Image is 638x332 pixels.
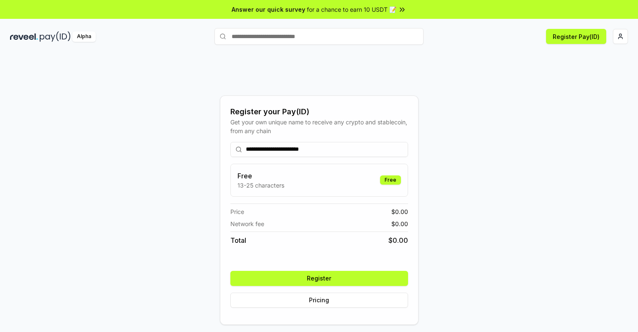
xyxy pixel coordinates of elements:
[307,5,396,14] span: for a chance to earn 10 USDT 📝
[391,207,408,216] span: $ 0.00
[230,118,408,135] div: Get your own unique name to receive any crypto and stablecoin, from any chain
[230,106,408,118] div: Register your Pay(ID)
[391,219,408,228] span: $ 0.00
[546,29,606,44] button: Register Pay(ID)
[230,235,246,245] span: Total
[40,31,71,42] img: pay_id
[72,31,96,42] div: Alpha
[380,175,401,185] div: Free
[230,219,264,228] span: Network fee
[230,271,408,286] button: Register
[232,5,305,14] span: Answer our quick survey
[230,293,408,308] button: Pricing
[10,31,38,42] img: reveel_dark
[388,235,408,245] span: $ 0.00
[230,207,244,216] span: Price
[237,171,284,181] h3: Free
[237,181,284,190] p: 13-25 characters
